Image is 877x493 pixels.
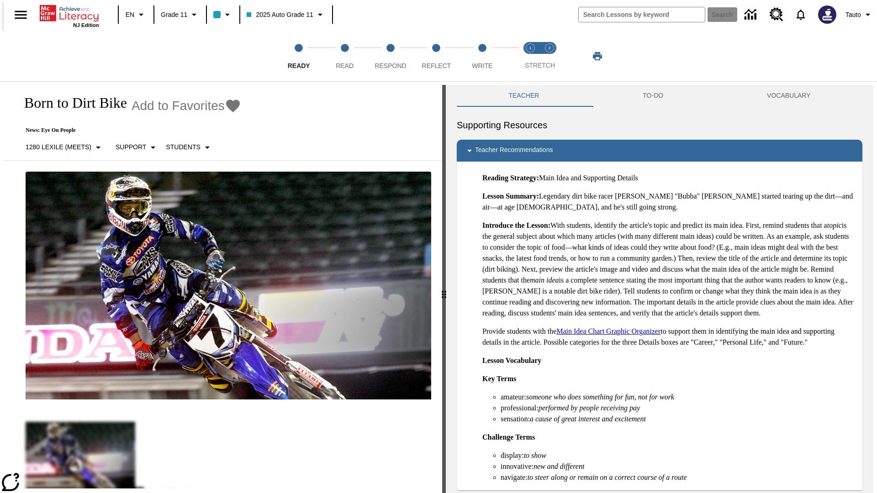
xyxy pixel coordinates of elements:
em: someone who does something for fun, not for work [526,393,674,401]
em: performed by people receiving pay [539,404,640,412]
span: Add to Favorites [132,99,225,113]
a: Data Center [739,2,764,27]
button: Print [583,48,612,64]
em: topic [827,221,842,229]
button: VOCABULARY [715,85,862,107]
button: Profile/Settings [842,6,877,23]
button: TO-DO [591,85,715,107]
button: Ready step 1 of 5 [272,31,325,81]
span: STRETCH [525,62,555,69]
button: Stretch Read step 1 of 2 [517,31,544,81]
em: new and different [534,462,584,470]
p: Students [166,142,200,152]
li: innovative: [501,461,855,472]
button: Add to Favorites - Born to Dirt Bike [132,98,241,114]
strong: Challenge Terms [482,433,535,441]
li: display: [501,450,855,461]
div: Teacher Recommendations [457,140,862,162]
em: to steer along or remain on a correct course of a route [528,473,687,481]
span: Read [336,62,354,69]
button: Stretch Respond step 2 of 2 [536,31,563,81]
span: 2025 Auto Grade 11 [247,10,313,20]
button: Teacher [457,85,591,107]
div: Home [40,3,99,28]
button: Open side menu [7,1,34,28]
button: Select a new avatar [813,3,842,26]
button: Language: EN, Select a language [122,6,151,23]
a: Notifications [789,3,813,26]
li: amateur: [501,392,855,403]
span: Grade 11 [161,10,187,20]
strong: Key Terms [482,375,516,383]
button: Scaffolds, Support [112,139,162,156]
em: main idea [530,276,559,284]
a: Main Idea Chart Graphic Organizer [556,327,660,335]
button: Select Student [162,139,216,156]
li: sensation: [501,414,855,425]
span: Write [472,62,492,69]
strong: Lesson Vocabulary [482,357,541,364]
div: Instructional Panel Tabs [457,85,862,107]
li: navigate: [501,472,855,483]
p: Teacher Recommendations [475,145,553,156]
button: Class color is light blue. Change class color [210,6,237,23]
span: Reflect [422,62,451,69]
h6: Supporting Resources [457,118,862,132]
button: Class: 2025 Auto Grade 11, Select your class [243,6,329,23]
p: 1280 Lexile (Meets) [26,142,91,152]
p: Main Idea and Supporting Details [482,173,855,184]
text: 2 [548,46,550,50]
button: Grade: Grade 11, Select a grade [157,6,203,23]
p: Legendary dirt bike racer [PERSON_NAME] "Bubba" [PERSON_NAME] started tearing up the dirt—and air... [482,191,855,213]
button: Reflect step 4 of 5 [410,31,463,81]
img: Avatar [818,5,836,24]
em: to show [524,451,546,459]
strong: Lesson Summary: [482,192,539,200]
span: Ready [288,62,310,69]
img: Motocross racer James Stewart flies through the air on his dirt bike. [26,172,431,400]
button: Read step 2 of 5 [318,31,371,81]
text: 1 [529,46,531,50]
strong: Reading Strategy: [482,174,539,182]
span: Tauto [845,10,861,20]
p: Support [116,142,146,152]
p: With students, identify the article's topic and predict its main idea. First, remind students tha... [482,220,855,319]
div: reading [4,85,442,488]
span: EN [126,10,134,20]
strong: Introduce the Lesson: [482,221,550,229]
button: Select Lexile, 1280 Lexile (Meets) [22,139,107,156]
input: search field [579,7,705,22]
div: activity [446,85,873,493]
p: Provide students with the to support them in identifying the main idea and supporting details in ... [482,326,855,348]
button: Write step 5 of 5 [456,31,509,81]
span: NJ Edition [73,22,99,28]
em: a cause of great interest and excitement [530,415,646,423]
button: Respond step 3 of 5 [364,31,417,81]
p: News: Eye On People [15,127,241,134]
li: professional: [501,403,855,414]
span: Respond [375,62,406,69]
a: Resource Center, Will open in new tab [764,2,789,27]
div: Press Enter or Spacebar and then press right and left arrow keys to move the slider [442,85,446,493]
h1: Born to Dirt Bike [15,94,127,111]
